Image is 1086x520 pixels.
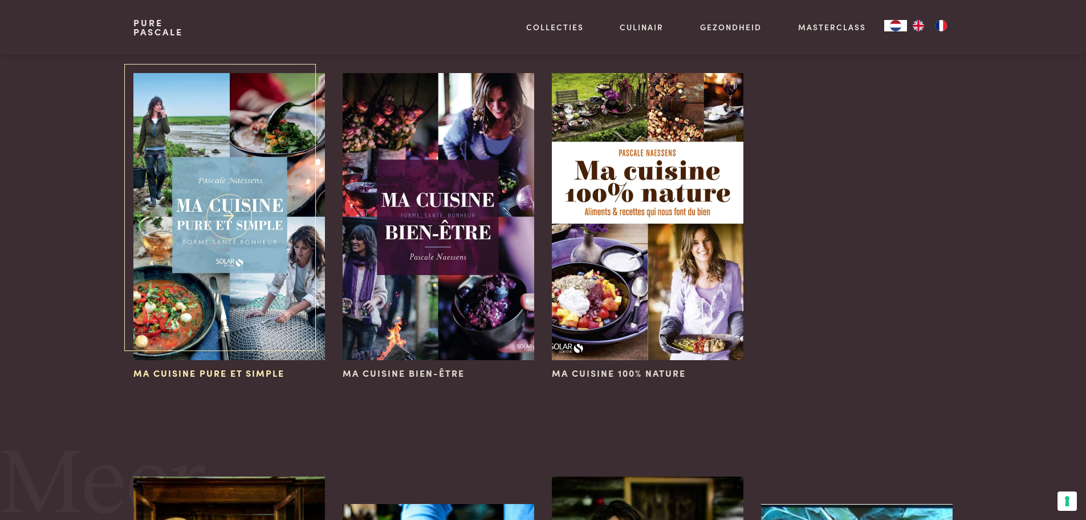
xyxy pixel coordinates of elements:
[552,73,743,360] img: Ma cuisine 100% nature
[526,21,584,33] a: Collecties
[552,366,686,380] span: Ma cuisine 100% nature
[907,20,930,31] a: EN
[133,18,183,37] a: PurePascale
[884,20,907,31] div: Language
[798,21,866,33] a: Masterclass
[907,20,953,31] ul: Language list
[133,366,284,380] span: Ma cuisine pure et simple
[930,20,953,31] a: FR
[700,21,762,33] a: Gezondheid
[552,73,743,380] a: Ma cuisine 100% nature Ma cuisine 100% nature
[343,366,465,380] span: Ma cuisine bien-être
[343,73,534,380] a: Ma cuisine bien-être Ma cuisine bien-être
[133,73,324,380] a: Ma cuisine pure et simple Ma cuisine pure et simple
[343,73,534,360] img: Ma cuisine bien-être
[133,73,324,360] img: Ma cuisine pure et simple
[884,20,907,31] a: NL
[620,21,664,33] a: Culinair
[1057,491,1077,511] button: Uw voorkeuren voor toestemming voor trackingtechnologieën
[884,20,953,31] aside: Language selected: Nederlands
